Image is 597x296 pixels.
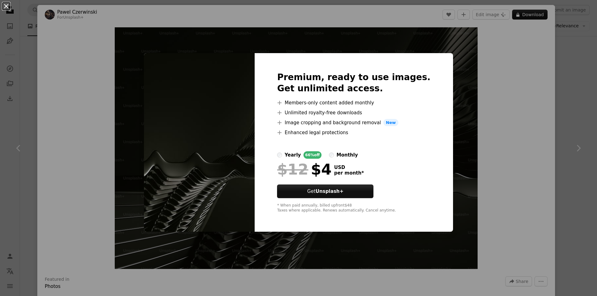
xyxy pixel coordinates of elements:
span: $12 [277,161,308,177]
h2: Premium, ready to use images. Get unlimited access. [277,72,430,94]
li: Enhanced legal protections [277,129,430,136]
input: monthly [329,153,334,157]
li: Unlimited royalty-free downloads [277,109,430,116]
div: * When paid annually, billed upfront $48 Taxes where applicable. Renews automatically. Cancel any... [277,203,430,213]
button: GetUnsplash+ [277,184,373,198]
span: New [383,119,398,126]
li: Image cropping and background removal [277,119,430,126]
li: Members-only content added monthly [277,99,430,107]
span: per month * [334,170,364,176]
div: 66% off [303,151,322,159]
input: yearly66%off [277,153,282,157]
div: $4 [277,161,331,177]
div: monthly [336,151,358,159]
div: yearly [285,151,301,159]
strong: Unsplash+ [316,189,344,194]
span: USD [334,165,364,170]
img: premium_photo-1673795752049-a71fbdd313fe [144,53,255,232]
